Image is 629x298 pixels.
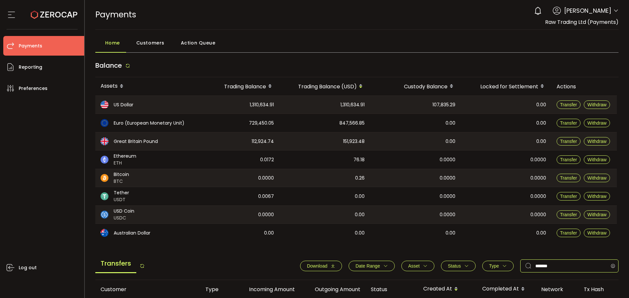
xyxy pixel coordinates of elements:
[355,174,365,182] span: 0.26
[587,175,606,181] span: Withdraw
[258,193,274,200] span: 0.0067
[461,81,551,92] div: Locked for Settlement
[101,101,108,109] img: usd_portfolio.svg
[560,120,577,126] span: Transfer
[446,229,455,237] span: 0.00
[440,174,455,182] span: 0.0000
[530,174,546,182] span: 0.0000
[114,189,129,196] span: Tether
[95,254,136,273] span: Transfers
[114,138,158,145] span: Great Britain Pound
[235,286,300,293] div: Incoming Amount
[441,261,476,271] button: Status
[584,100,610,109] button: Withdraw
[101,211,108,219] img: usdc_portfolio.svg
[564,6,611,15] span: [PERSON_NAME]
[95,286,200,293] div: Customer
[440,193,455,200] span: 0.0000
[101,137,108,145] img: gbp_portfolio.svg
[557,210,581,219] button: Transfer
[557,119,581,127] button: Transfer
[553,227,629,298] div: Chat Widget
[560,157,577,162] span: Transfer
[482,261,514,271] button: Type
[584,137,610,146] button: Withdraw
[560,175,577,181] span: Transfer
[587,212,606,217] span: Withdraw
[355,193,365,200] span: 0.00
[530,156,546,164] span: 0.0000
[587,120,606,126] span: Withdraw
[418,284,477,295] div: Created At
[114,160,136,167] span: ETH
[530,193,546,200] span: 0.0000
[587,102,606,107] span: Withdraw
[584,119,610,127] button: Withdraw
[584,210,610,219] button: Withdraw
[339,119,365,127] span: 847,566.85
[114,215,134,221] span: USDC
[307,263,327,269] span: Download
[105,36,120,49] span: Home
[114,120,184,127] span: Euro (European Monetary Unit)
[114,178,129,185] span: BTC
[587,194,606,199] span: Withdraw
[114,171,129,178] span: Bitcoin
[401,261,434,271] button: Asset
[101,119,108,127] img: eur_portfolio.svg
[264,229,274,237] span: 0.00
[536,119,546,127] span: 0.00
[489,263,499,269] span: Type
[366,286,418,293] div: Status
[95,9,136,20] span: Payments
[560,194,577,199] span: Transfer
[584,174,610,182] button: Withdraw
[545,18,619,26] span: Raw Trading Ltd (Payments)
[340,101,365,109] span: 1,310,634.91
[587,139,606,144] span: Withdraw
[258,211,274,219] span: 0.0000
[355,229,365,237] span: 0.00
[200,286,235,293] div: Type
[584,192,610,201] button: Withdraw
[560,212,577,217] span: Transfer
[536,229,546,237] span: 0.00
[530,211,546,219] span: 0.0000
[95,61,122,70] span: Balance
[101,174,108,182] img: btc_portfolio.svg
[19,41,42,51] span: Payments
[477,284,536,295] div: Completed At
[557,192,581,201] button: Transfer
[584,155,610,164] button: Withdraw
[181,36,216,49] span: Action Queue
[557,137,581,146] button: Transfer
[19,62,42,72] span: Reporting
[114,208,134,215] span: USD Coin
[249,119,274,127] span: 729,450.05
[557,174,581,182] button: Transfer
[197,81,279,92] div: Trading Balance
[446,119,455,127] span: 0.00
[252,138,274,145] span: 112,924.74
[557,155,581,164] button: Transfer
[440,211,455,219] span: 0.0000
[355,263,380,269] span: Date Range
[114,196,129,203] span: USDT
[560,102,577,107] span: Transfer
[101,229,108,237] img: aud_portfolio.svg
[557,100,581,109] button: Transfer
[446,138,455,145] span: 0.00
[432,101,455,109] span: 107,835.29
[19,263,37,272] span: Log out
[136,36,164,49] span: Customers
[300,261,342,271] button: Download
[551,83,617,90] div: Actions
[114,101,133,108] span: US Dollar
[353,156,365,164] span: 76.18
[101,156,108,164] img: eth_portfolio.svg
[101,192,108,200] img: usdt_portfolio.svg
[536,101,546,109] span: 0.00
[258,174,274,182] span: 0.0000
[19,84,48,93] span: Preferences
[343,138,365,145] span: 151,923.48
